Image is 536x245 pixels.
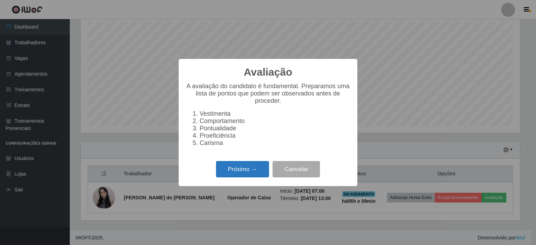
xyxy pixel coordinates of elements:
[244,66,292,78] h2: Avaliação
[216,161,269,177] button: Próximo →
[200,139,350,147] li: Carisma
[273,161,320,177] button: Cancelar
[200,132,350,139] li: Proeficiência
[200,125,350,132] li: Pontualidade
[200,110,350,117] li: Vestimenta
[186,83,350,105] p: A avaliação do candidato é fundamental. Preparamos uma lista de pontos que podem ser observados a...
[200,117,350,125] li: Comportamento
